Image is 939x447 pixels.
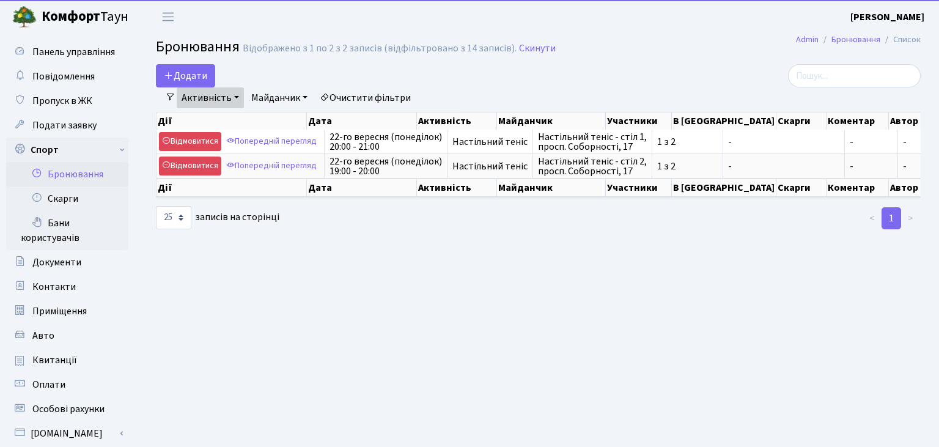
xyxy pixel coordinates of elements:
[32,119,97,132] span: Подати заявку
[6,348,128,372] a: Квитанції
[32,280,76,294] span: Контакти
[417,179,497,197] th: Активність
[307,179,417,197] th: Дата
[32,378,65,391] span: Оплати
[159,157,221,175] a: Відмовитися
[6,64,128,89] a: Повідомлення
[153,7,183,27] button: Переключити навігацію
[880,33,921,46] li: Список
[223,157,320,175] a: Попередній перегляд
[32,94,92,108] span: Пропуск в ЖК
[6,138,128,162] a: Спорт
[6,421,128,446] a: [DOMAIN_NAME]
[156,64,215,87] button: Додати
[223,132,320,151] a: Попередній перегляд
[850,10,924,24] a: [PERSON_NAME]
[778,27,939,53] nav: breadcrumb
[452,137,528,147] span: Настільний теніс
[728,137,839,147] span: -
[882,207,901,229] a: 1
[6,89,128,113] a: Пропуск в ЖК
[32,70,95,83] span: Повідомлення
[796,33,819,46] a: Admin
[903,135,907,149] span: -
[156,36,240,57] span: Бронювання
[307,113,417,130] th: Дата
[6,187,128,211] a: Скарги
[788,64,921,87] input: Пошук...
[32,353,77,367] span: Квитанції
[32,45,115,59] span: Панель управління
[6,275,128,299] a: Контакти
[827,113,889,130] th: Коментар
[6,250,128,275] a: Документи
[417,113,497,130] th: Активність
[42,7,100,26] b: Комфорт
[159,132,221,151] a: Відмовитися
[850,137,893,147] span: -
[315,87,416,108] a: Очистити фільтри
[32,256,81,269] span: Документи
[519,43,556,54] a: Скинути
[827,179,889,197] th: Коментар
[177,87,244,108] a: Активність
[6,299,128,323] a: Приміщення
[6,40,128,64] a: Панель управління
[538,132,647,152] span: Настільний теніс - стіл 1, просп. Соборності, 17
[6,113,128,138] a: Подати заявку
[330,132,442,152] span: 22-го вересня (понеділок) 20:00 - 21:00
[156,206,191,229] select: записів на сторінці
[831,33,880,46] a: Бронювання
[6,323,128,348] a: Авто
[156,206,279,229] label: записів на сторінці
[776,179,827,197] th: Скарги
[156,179,307,197] th: Дії
[12,5,37,29] img: logo.png
[728,161,839,171] span: -
[452,161,528,171] span: Настільний теніс
[32,329,54,342] span: Авто
[497,113,606,130] th: Майданчик
[6,211,128,250] a: Бани користувачів
[246,87,312,108] a: Майданчик
[42,7,128,28] span: Таун
[850,161,893,171] span: -
[156,113,307,130] th: Дії
[672,113,776,130] th: В [GEOGRAPHIC_DATA]
[243,43,517,54] div: Відображено з 1 по 2 з 2 записів (відфільтровано з 14 записів).
[6,372,128,397] a: Оплати
[32,305,87,318] span: Приміщення
[6,162,128,187] a: Бронювання
[903,160,907,173] span: -
[776,113,827,130] th: Скарги
[606,113,672,130] th: Участники
[672,179,776,197] th: В [GEOGRAPHIC_DATA]
[32,402,105,416] span: Особові рахунки
[606,179,672,197] th: Участники
[538,157,647,176] span: Настільний теніс - стіл 2, просп. Соборності, 17
[6,397,128,421] a: Особові рахунки
[657,137,718,147] span: 1 з 2
[330,157,442,176] span: 22-го вересня (понеділок) 19:00 - 20:00
[497,179,606,197] th: Майданчик
[657,161,718,171] span: 1 з 2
